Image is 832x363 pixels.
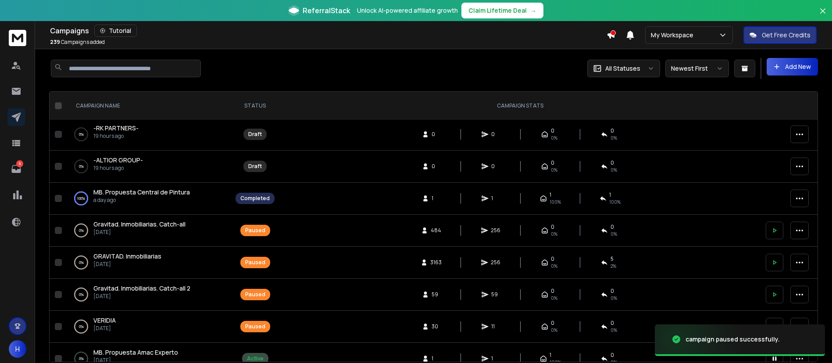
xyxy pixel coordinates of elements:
[65,183,230,215] td: 100%MB. Propuesta Central de Pinturaa day ago
[79,322,84,331] p: 0 %
[686,335,780,344] div: campaign paused successfully.
[550,191,551,198] span: 1
[93,348,178,357] a: MB. Propuesta Amac Experto
[491,323,500,330] span: 11
[530,6,536,15] span: →
[93,188,190,197] a: MB. Propuesta Central de Pintura
[230,92,280,120] th: STATUS
[93,229,186,236] p: [DATE]
[240,195,270,202] div: Completed
[551,166,557,173] span: 0%
[16,160,23,167] p: 9
[491,291,500,298] span: 59
[94,25,137,37] button: Tutorial
[248,163,262,170] div: Draft
[93,188,190,196] span: MB. Propuesta Central de Pintura
[550,352,551,359] span: 1
[762,31,811,40] p: Get Free Credits
[432,291,440,298] span: 59
[611,327,617,334] span: 0 %
[50,25,607,37] div: Campaigns
[491,131,500,138] span: 0
[9,340,26,358] button: H
[7,160,25,178] a: 9
[611,223,614,230] span: 0
[357,6,458,15] p: Unlock AI-powered affiliate growth
[93,156,143,165] a: -ALTIOR GROUP-
[247,355,264,362] div: Active
[551,230,557,237] span: 0%
[93,220,186,229] a: Gravitad. Inmobiliarias. Catch-all
[280,92,761,120] th: CAMPAIGN STATS
[611,166,617,173] span: 0%
[491,195,500,202] span: 1
[551,127,554,134] span: 0
[550,198,561,205] span: 100 %
[245,323,265,330] div: Paused
[50,39,105,46] p: Campaigns added
[611,127,614,134] span: 0
[609,198,621,205] span: 100 %
[611,230,617,237] span: 0 %
[551,288,554,295] span: 0
[432,323,440,330] span: 30
[65,311,230,343] td: 0%VERIDIA[DATE]
[611,295,617,302] span: 0 %
[65,247,230,279] td: 0%GRAVITAD. Inmobiliarias[DATE]
[93,252,161,260] span: GRAVITAD. Inmobiliarias
[432,355,440,362] span: 1
[65,119,230,151] td: 0%-RK PARTNERS-19 hours ago
[93,124,139,133] a: -RK PARTNERS-
[245,291,265,298] div: Paused
[93,284,190,292] span: Gravitad. Inmobiliarias. Catch-all 2
[303,5,350,16] span: ReferralStack
[79,226,84,235] p: 0 %
[551,320,554,327] span: 0
[611,352,614,359] span: 0
[432,163,440,170] span: 0
[79,290,84,299] p: 0 %
[245,259,265,266] div: Paused
[93,284,190,293] a: Gravitad. Inmobiliarias. Catch-all 2
[491,227,500,234] span: 256
[551,134,557,141] span: 0%
[551,262,557,270] span: 0%
[93,252,161,261] a: GRAVITAD. Inmobiliarias
[79,130,84,139] p: 0 %
[491,355,500,362] span: 1
[609,191,611,198] span: 1
[491,259,500,266] span: 256
[50,38,60,46] span: 239
[65,151,230,183] td: 0%-ALTIOR GROUP-19 hours ago
[551,327,557,334] span: 0%
[93,197,190,204] p: a day ago
[461,3,543,18] button: Claim Lifetime Deal→
[431,227,441,234] span: 484
[93,325,116,332] p: [DATE]
[93,316,116,325] a: VERIDIA
[491,163,500,170] span: 0
[743,26,817,44] button: Get Free Credits
[551,295,557,302] span: 0%
[79,162,84,171] p: 0 %
[432,195,440,202] span: 1
[93,348,178,356] span: MB. Propuesta Amac Experto
[611,320,614,327] span: 0
[551,255,554,262] span: 0
[767,58,818,75] button: Add New
[79,258,84,267] p: 0 %
[93,165,143,172] p: 19 hours ago
[65,215,230,247] td: 0%Gravitad. Inmobiliarias. Catch-all[DATE]
[93,261,161,268] p: [DATE]
[611,134,617,141] span: 0%
[551,223,554,230] span: 0
[245,227,265,234] div: Paused
[248,131,262,138] div: Draft
[77,194,85,203] p: 100 %
[79,354,84,363] p: 0 %
[611,255,614,262] span: 5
